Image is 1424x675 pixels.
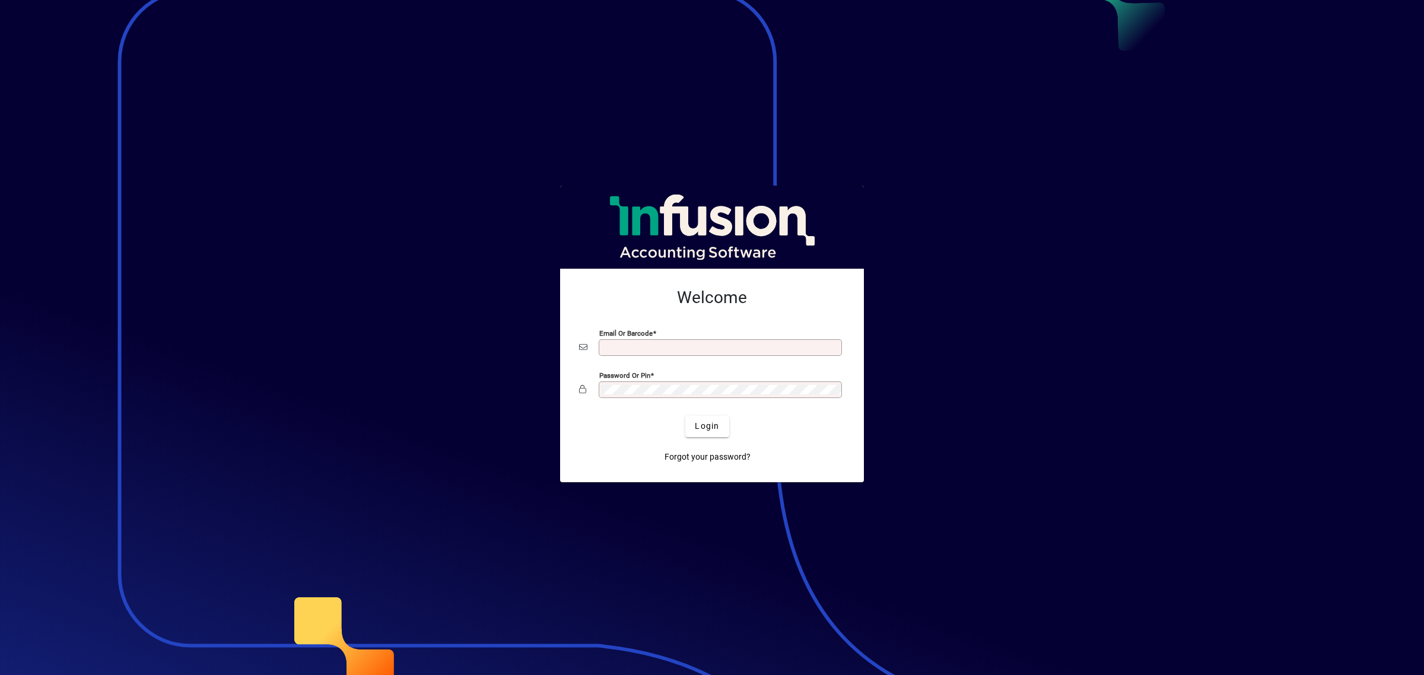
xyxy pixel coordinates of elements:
a: Forgot your password? [660,447,755,468]
span: Login [695,420,719,432]
h2: Welcome [579,288,845,308]
button: Login [685,416,729,437]
mat-label: Email or Barcode [599,329,653,337]
span: Forgot your password? [665,451,751,463]
mat-label: Password or Pin [599,371,650,379]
